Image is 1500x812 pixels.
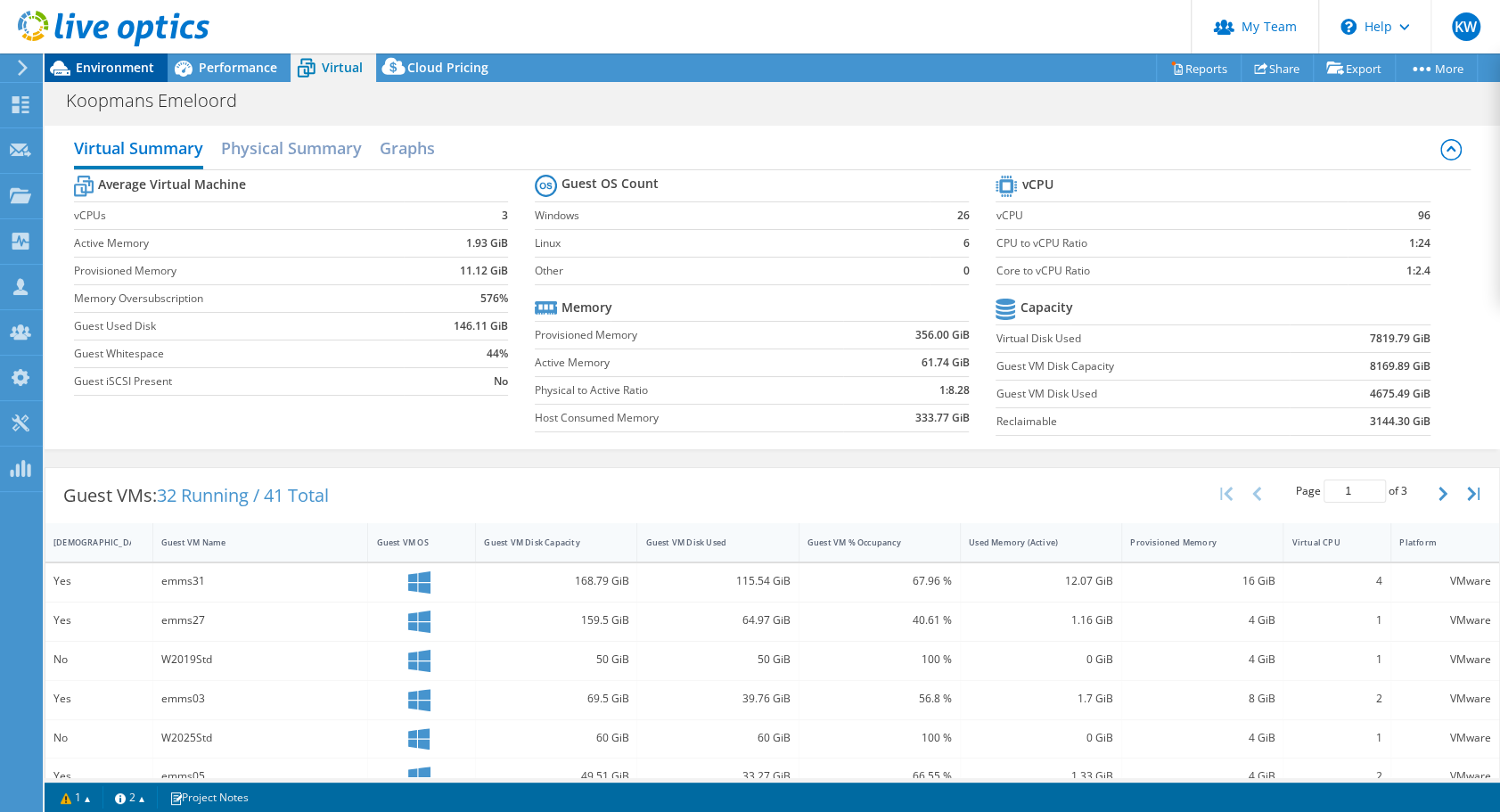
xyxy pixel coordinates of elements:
[956,207,969,225] b: 26
[1130,537,1253,548] div: Provisioned Memory
[161,728,360,748] div: W2025Std
[1130,571,1275,591] div: 16 GiB
[480,290,508,308] b: 576%
[161,650,360,669] div: W2019Std
[535,381,843,399] label: Physical to Active Ratio
[1296,480,1407,503] span: Page of
[53,650,144,669] div: No
[45,468,347,523] div: Guest VMs:
[1340,19,1357,35] svg: \n
[76,59,154,76] span: Environment
[996,207,1348,225] label: vCPU
[1291,537,1361,548] div: Virtual CPU
[969,611,1113,630] div: 1.16 GiB
[53,728,144,748] div: No
[74,130,203,169] h2: Virtual Summary
[494,373,508,390] b: No
[535,326,843,344] label: Provisioned Memory
[98,176,246,193] b: Average Virtual Machine
[1291,728,1382,748] div: 1
[502,207,508,225] b: 3
[454,317,508,335] b: 146.11 GiB
[1370,330,1430,348] b: 7819.79 GiB
[53,689,144,709] div: Yes
[561,175,659,193] b: Guest OS Count
[535,234,930,252] label: Linux
[807,767,952,786] div: 66.55 %
[996,413,1290,431] label: Reclaimable
[1130,767,1275,786] div: 4 GiB
[58,91,265,111] h1: Koopmans Emeloord
[1370,385,1430,403] b: 4675.49 GiB
[199,59,277,76] span: Performance
[1399,537,1470,548] div: Platform
[1324,480,1386,503] input: jump to page
[1409,234,1430,252] b: 1:24
[1452,12,1480,41] span: KW
[376,537,446,548] div: Guest VM OS
[74,262,404,280] label: Provisioned Memory
[645,689,790,709] div: 39.76 GiB
[807,650,952,669] div: 100 %
[1291,767,1382,786] div: 2
[1399,571,1491,591] div: VMware
[74,317,404,335] label: Guest Used Disk
[1399,611,1491,630] div: VMware
[74,290,404,308] label: Memory Oversubscription
[1399,650,1491,669] div: VMware
[807,611,952,630] div: 40.61 %
[484,689,628,709] div: 69.5 GiB
[484,767,628,786] div: 49.51 GiB
[1399,728,1491,748] div: VMware
[1406,262,1430,280] b: 1:2.4
[161,689,360,709] div: emms03
[102,786,158,808] a: 2
[1291,571,1382,591] div: 4
[1370,413,1430,431] b: 3144.30 GiB
[1130,611,1275,630] div: 4 GiB
[1370,357,1430,375] b: 8169.89 GiB
[969,650,1113,669] div: 0 GiB
[221,130,362,166] h2: Physical Summary
[645,571,790,591] div: 115.54 GiB
[53,611,144,630] div: Yes
[996,262,1348,280] label: Core to vCPU Ratio
[74,207,404,225] label: vCPUs
[561,299,612,316] b: Memory
[807,571,952,591] div: 67.96 %
[53,537,123,548] div: [DEMOGRAPHIC_DATA]
[157,786,261,808] a: Project Notes
[807,537,930,548] div: Guest VM % Occupancy
[807,728,952,748] div: 100 %
[914,326,969,344] b: 356.00 GiB
[969,767,1113,786] div: 1.33 GiB
[939,381,969,399] b: 1:8.28
[645,767,790,786] div: 33.27 GiB
[996,385,1290,403] label: Guest VM Disk Used
[484,537,607,548] div: Guest VM Disk Capacity
[48,786,103,808] a: 1
[969,728,1113,748] div: 0 GiB
[74,373,404,390] label: Guest iSCSI Present
[380,130,435,166] h2: Graphs
[535,207,930,225] label: Windows
[645,537,768,548] div: Guest VM Disk Used
[535,409,843,427] label: Host Consumed Memory
[1418,207,1430,225] b: 96
[487,345,508,363] b: 44%
[161,571,360,591] div: emms31
[407,59,488,76] span: Cloud Pricing
[996,330,1290,348] label: Virtual Disk Used
[1399,689,1491,709] div: VMware
[484,611,628,630] div: 159.5 GiB
[1291,650,1382,669] div: 1
[466,234,508,252] b: 1.93 GiB
[807,689,952,709] div: 56.8 %
[1313,54,1396,82] a: Export
[963,262,969,280] b: 0
[1395,54,1478,82] a: More
[996,357,1290,375] label: Guest VM Disk Capacity
[921,354,969,372] b: 61.74 GiB
[1291,689,1382,709] div: 2
[74,234,404,252] label: Active Memory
